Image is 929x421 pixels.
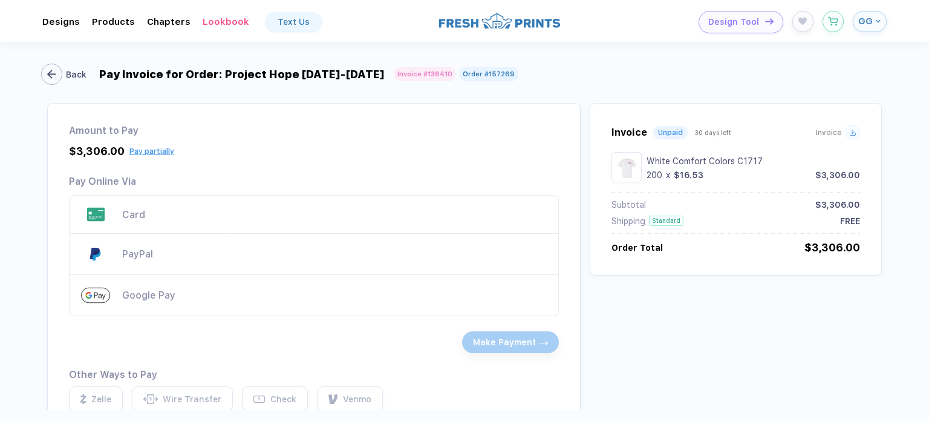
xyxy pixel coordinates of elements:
tspan: $ [149,396,152,402]
span: Invoice [611,127,647,138]
div: Pay Invoice for Order: Project Hope [DATE]-[DATE] [99,68,384,81]
div: White Comfort Colors C1717 [647,156,860,166]
div: Paying with PayPal [122,248,547,260]
div: Invoice # 136410 [397,70,452,78]
div: Order Total [611,243,663,253]
div: $3,306.00 [69,145,125,157]
div: $3,306.00 [815,170,860,180]
div: Back [66,70,86,79]
div: Unpaid [658,128,683,137]
div: FREE [840,216,860,226]
button: $ Wire Transfer [132,386,233,411]
div: Check [270,394,296,404]
div: Wire Transfer [163,394,221,404]
div: Venmo [343,394,371,404]
div: 200 [647,170,662,180]
div: $3,306.00 [804,241,860,254]
div: Amount to Pay [69,125,559,136]
button: Back [44,64,90,85]
div: Text Us [278,17,310,27]
img: logo [439,12,560,30]
div: Paying with Google Pay [122,290,547,301]
div: $3,306.00 [815,200,860,210]
div: Shipping [611,216,645,226]
div: Paying with Google Pay [69,275,559,316]
div: Order # 157269 [463,70,515,78]
div: Subtotal [611,200,646,210]
div: Paying with Card [69,195,559,234]
div: $16.53 [674,170,703,180]
div: Other Ways to Pay [69,369,559,380]
tspan: $ [258,397,261,402]
div: Paying with PayPal [69,234,559,275]
button: Venmo [317,386,383,412]
a: Text Us [266,12,322,31]
div: ProductsToggle dropdown menu [92,16,135,27]
span: 30 days left [695,129,731,136]
button: GG [853,11,887,32]
button: Design Toolicon [699,11,783,33]
div: Lookbook [203,16,249,27]
span: Invoice [816,128,842,137]
div: Pay Online Via [69,176,136,187]
div: Zelle [91,394,111,404]
img: icon [765,18,774,25]
span: GG [858,16,873,27]
button: Pay partially [129,147,174,156]
div: x [665,170,671,180]
div: ChaptersToggle dropdown menu chapters [147,16,191,27]
div: Paying with Card [122,209,547,220]
div: LookbookToggle dropdown menu chapters [203,16,249,27]
span: Design Tool [708,17,759,27]
button: Zelle [69,386,123,411]
div: Standard [649,216,683,226]
div: DesignsToggle dropdown menu [42,16,80,27]
img: b0c0440e-3062-44a3-9a99-15a03b880624_nt_front_1755618769496.jpg [614,155,639,179]
button: $ Check [242,386,308,411]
